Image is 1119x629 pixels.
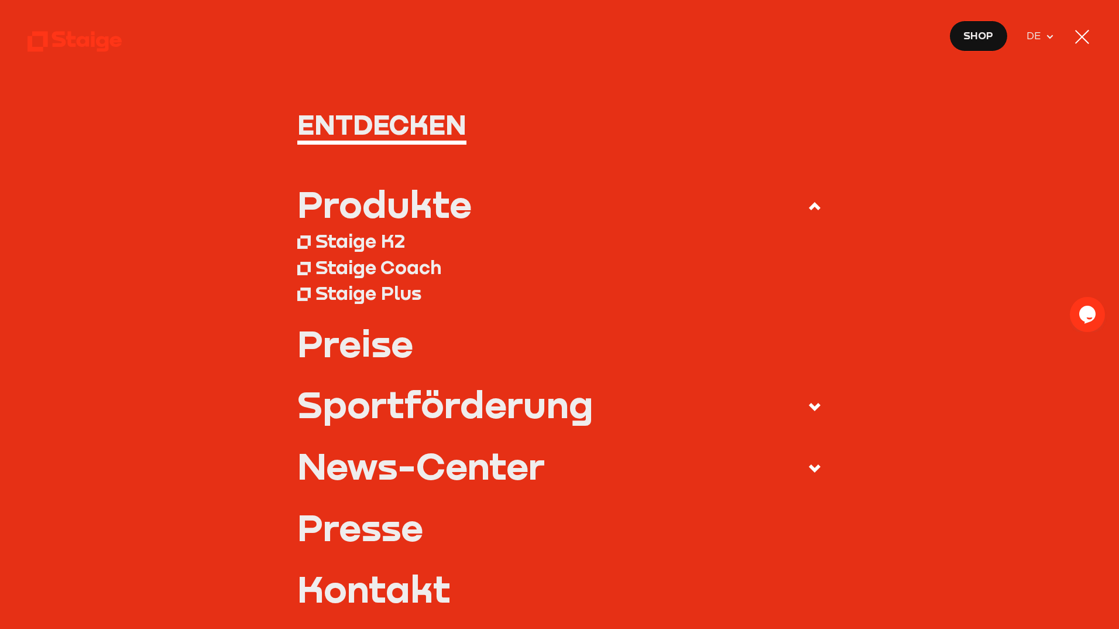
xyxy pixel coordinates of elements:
a: Presse [297,508,822,545]
div: Sportförderung [297,385,593,422]
a: Shop [949,20,1008,52]
div: Staige Coach [315,255,441,278]
iframe: chat widget [1070,297,1107,332]
span: DE [1027,28,1045,45]
a: Staige Plus [297,280,822,306]
div: Staige K2 [315,229,405,252]
div: Staige Plus [315,281,421,304]
div: News-Center [297,447,545,484]
a: Preise [297,324,822,361]
a: Staige K2 [297,228,822,254]
a: Kontakt [297,570,822,607]
a: Staige Coach [297,254,822,279]
div: Produkte [297,185,472,222]
span: Shop [963,28,993,44]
